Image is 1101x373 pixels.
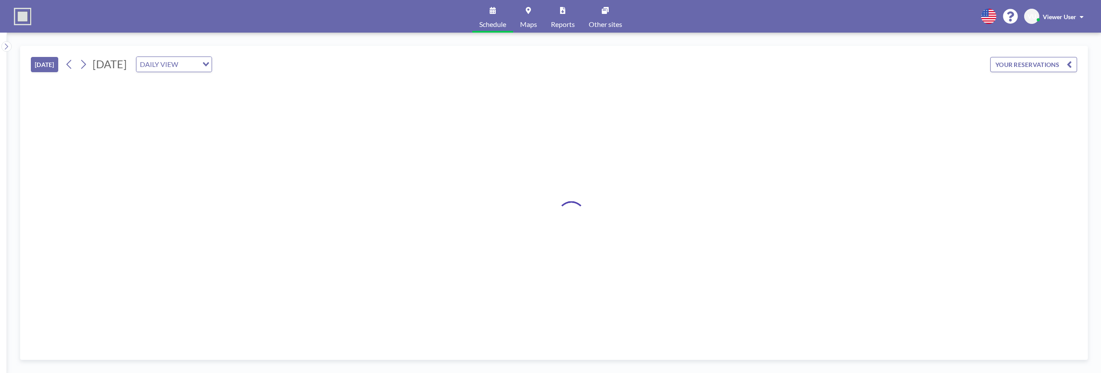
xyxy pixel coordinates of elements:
[1043,13,1076,20] span: Viewer User
[31,57,58,72] button: [DATE]
[1028,13,1036,20] span: VU
[93,57,127,70] span: [DATE]
[136,57,212,72] div: Search for option
[14,8,31,25] img: organization-logo
[181,59,197,70] input: Search for option
[138,59,180,70] span: DAILY VIEW
[990,57,1077,72] button: YOUR RESERVATIONS
[551,21,575,28] span: Reports
[479,21,506,28] span: Schedule
[589,21,622,28] span: Other sites
[520,21,537,28] span: Maps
